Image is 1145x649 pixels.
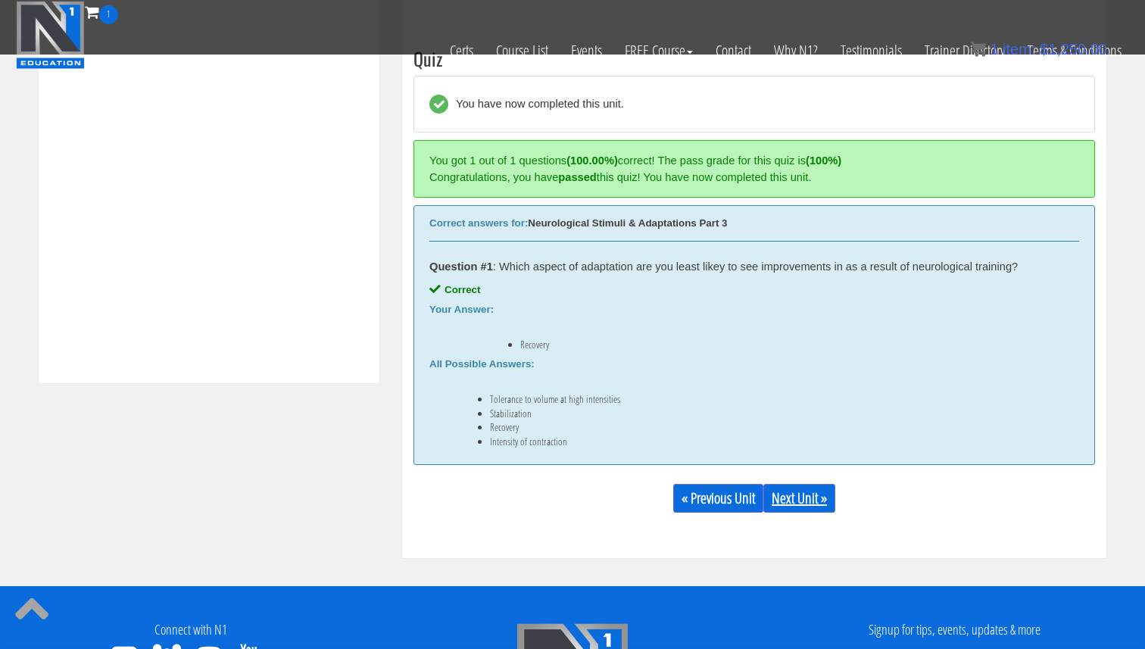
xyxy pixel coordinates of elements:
[429,284,1079,296] div: Correct
[490,407,1049,420] li: Stabilization
[1003,41,1035,58] span: item:
[11,622,370,638] h4: Connect with N1
[829,24,913,77] a: Testimonials
[971,42,986,57] img: icon11.png
[429,169,1072,186] div: Congratulations, you have this quiz! You have now completed this unit.
[971,41,1107,58] a: 1 item: $1,250.00
[429,261,493,273] strong: Question #1
[558,171,597,183] strong: passed
[429,358,535,370] b: All Possible Answers:
[485,24,560,77] a: Course List
[429,152,1072,169] div: You got 1 out of 1 questions correct! The pass grade for this quiz is
[429,261,1079,273] div: : Which aspect of adaptation are you least likey to see improvements in as a result of neurologic...
[673,484,763,513] a: « Previous Unit
[85,2,118,22] a: 1
[99,5,118,24] span: 1
[1016,24,1133,77] a: Terms & Conditions
[1040,41,1048,58] span: $
[429,304,494,315] b: Your Answer:
[913,24,1016,77] a: Trainer Directory
[16,1,85,69] img: n1-education
[566,154,618,167] strong: (100.00%)
[1040,41,1107,58] bdi: 1,250.00
[775,622,1134,638] h4: Signup for tips, events, updates & more
[520,339,1049,351] li: Recovery
[429,217,1079,229] div: Neurological Stimuli & Adaptations Part 3
[704,24,763,77] a: Contact
[990,41,998,58] span: 1
[490,435,1049,448] li: Intensity of contraction
[448,95,624,114] div: You have now completed this unit.
[438,24,485,77] a: Certs
[490,421,1049,433] li: Recovery
[429,217,528,229] b: Correct answers for:
[763,24,829,77] a: Why N1?
[763,484,835,513] a: Next Unit »
[560,24,613,77] a: Events
[806,154,841,167] strong: (100%)
[613,24,704,77] a: FREE Course
[490,393,1049,405] li: Tolerance to volume at high intensities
